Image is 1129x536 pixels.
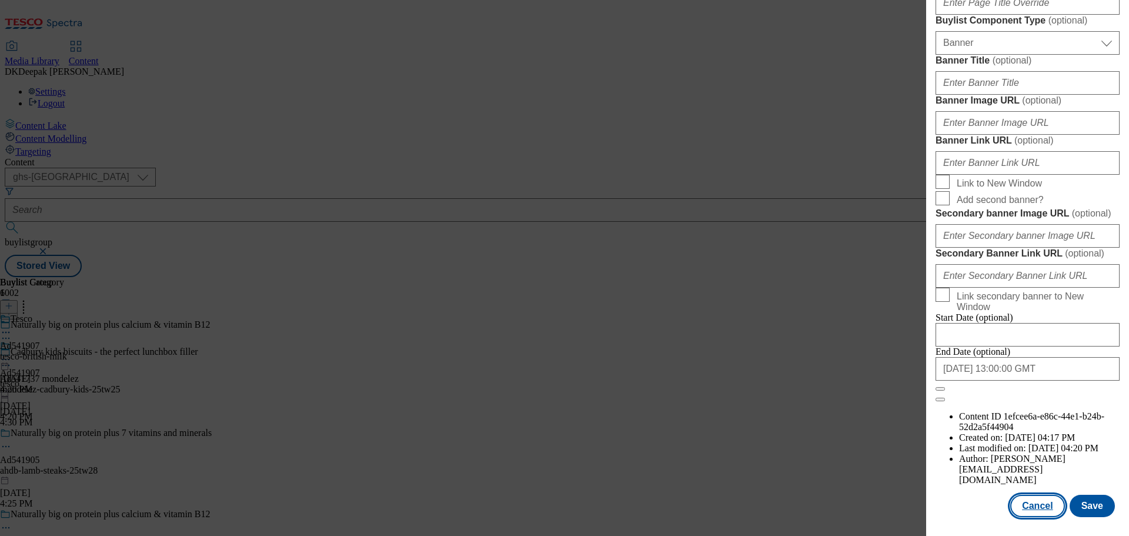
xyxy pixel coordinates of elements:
[1014,135,1054,145] span: ( optional )
[1070,495,1115,517] button: Save
[957,178,1042,189] span: Link to New Window
[1065,248,1104,258] span: ( optional )
[1072,208,1111,218] span: ( optional )
[959,411,1104,432] span: 1efcee6a-e86c-44e1-b24b-52d2a5f44904
[936,357,1120,381] input: Enter Date
[936,264,1120,288] input: Enter Secondary Banner Link URL
[936,323,1120,347] input: Enter Date
[1028,443,1098,453] span: [DATE] 04:20 PM
[1010,495,1064,517] button: Cancel
[959,432,1120,443] li: Created on:
[957,291,1115,312] span: Link secondary banner to New Window
[936,347,1010,357] span: End Date (optional)
[936,224,1120,248] input: Enter Secondary banner Image URL
[936,95,1120,106] label: Banner Image URL
[959,411,1120,432] li: Content ID
[936,71,1120,95] input: Enter Banner Title
[936,111,1120,135] input: Enter Banner Image URL
[993,55,1032,65] span: ( optional )
[959,454,1120,485] li: Author:
[936,208,1120,219] label: Secondary banner Image URL
[957,195,1044,205] span: Add second banner?
[936,151,1120,175] input: Enter Banner Link URL
[936,387,945,391] button: Close
[936,55,1120,66] label: Banner Title
[936,248,1120,259] label: Secondary Banner Link URL
[1005,432,1075,442] span: [DATE] 04:17 PM
[1048,15,1088,25] span: ( optional )
[936,135,1120,147] label: Banner Link URL
[959,454,1065,485] span: [PERSON_NAME][EMAIL_ADDRESS][DOMAIN_NAME]
[936,312,1013,322] span: Start Date (optional)
[936,15,1120,26] label: Buylist Component Type
[1022,95,1061,105] span: ( optional )
[959,443,1120,454] li: Last modified on:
